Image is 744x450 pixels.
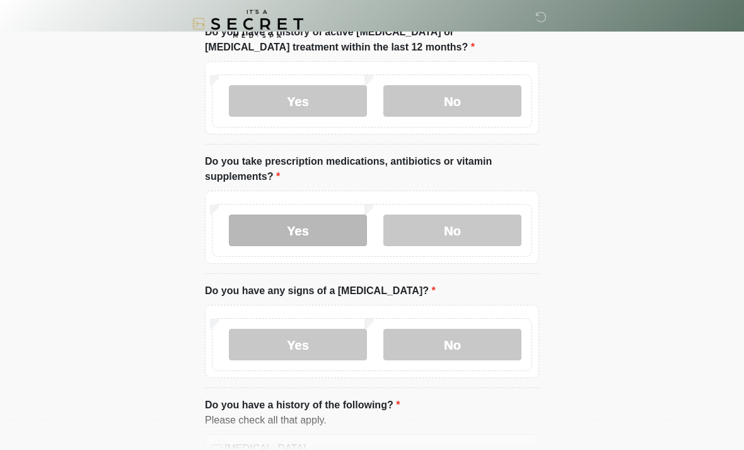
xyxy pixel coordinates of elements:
[192,9,303,38] img: It's A Secret Med Spa Logo
[383,85,521,117] label: No
[229,329,367,360] label: Yes
[229,215,367,246] label: Yes
[383,329,521,360] label: No
[205,413,539,428] div: Please check all that apply.
[205,398,400,413] label: Do you have a history of the following?
[205,154,539,184] label: Do you take prescription medications, antibiotics or vitamin supplements?
[205,283,436,299] label: Do you have any signs of a [MEDICAL_DATA]?
[383,215,521,246] label: No
[229,85,367,117] label: Yes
